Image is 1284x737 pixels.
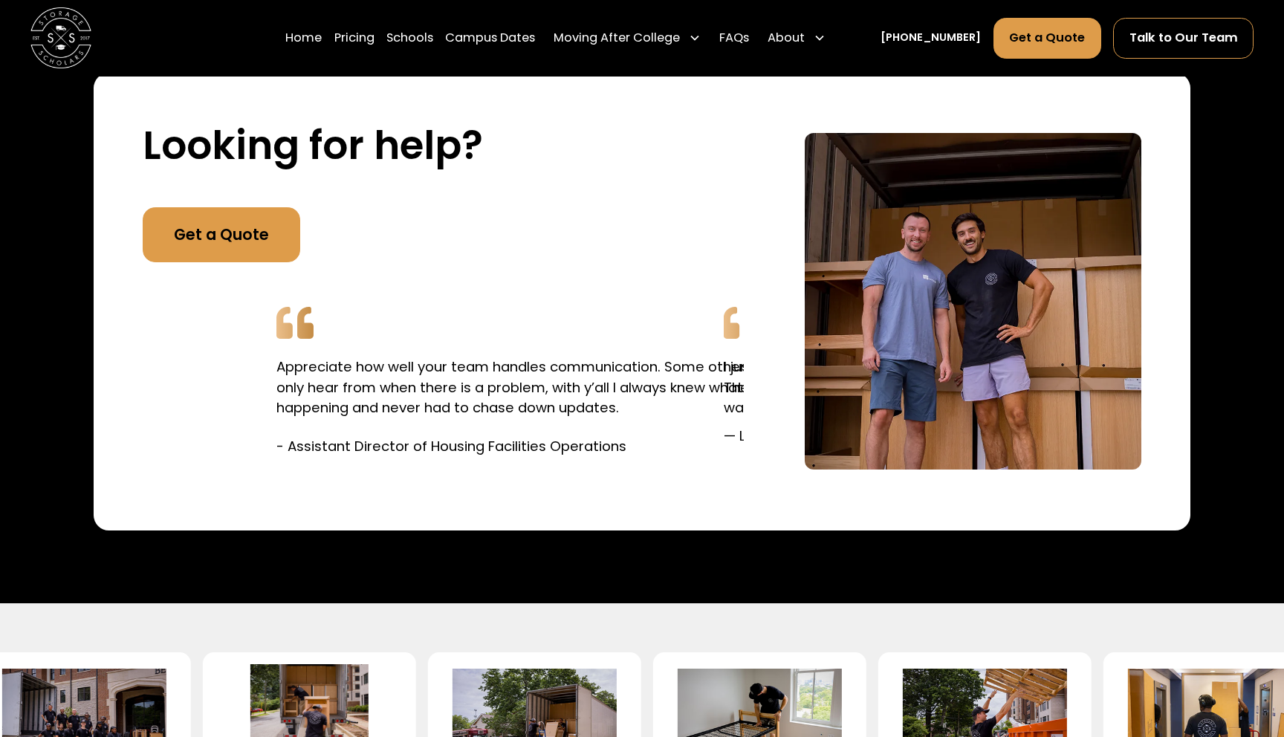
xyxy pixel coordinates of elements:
a: Schools [386,17,433,59]
h2: Looking for help? [143,122,745,169]
a: FAQs [719,17,749,59]
a: Get a Quote [993,18,1101,59]
p: - Assistant Director of Housing Facilities Operations [276,436,842,457]
div: Moving After College [554,29,680,48]
a: Pricing [334,17,374,59]
div: 4 of 4 [259,280,860,481]
img: Get started today with your commercial project move. [805,133,1141,470]
a: Talk to Our Team [1113,18,1254,59]
p: Appreciate how well your team handles communication. Some other vendors I only hear from when the... [276,357,842,418]
a: home [30,7,91,68]
a: Home [285,17,322,59]
div: About [762,17,832,59]
div: Moving After College [548,17,707,59]
img: Storage Scholars main logo [30,7,91,68]
div: carousel [143,280,745,481]
a: Get a Quote [143,207,300,262]
a: [PHONE_NUMBER] [881,30,981,46]
div: About [768,29,805,48]
a: Campus Dates [445,17,535,59]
